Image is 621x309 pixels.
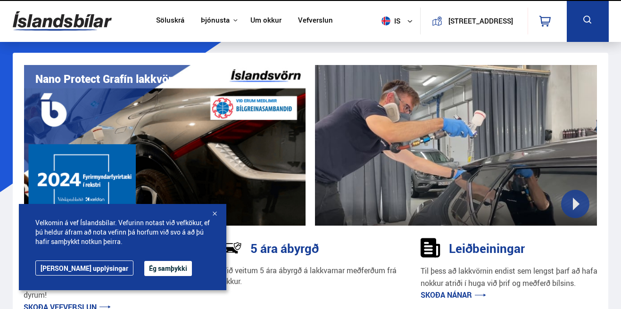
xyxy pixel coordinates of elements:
[250,241,319,255] h3: 5 ára ábyrgð
[35,260,133,276] a: [PERSON_NAME] upplýsingar
[449,241,525,255] h3: Leiðbeiningar
[421,265,597,289] p: Til þess að lakkvörnin endist sem lengst þarf að hafa nokkur atriði í huga við þrif og meðferð bí...
[35,218,210,246] span: Velkomin á vef Íslandsbílar. Vefurinn notast við vefkökur, ef þú heldur áfram að nota vefinn þá h...
[250,16,282,26] a: Um okkur
[144,261,192,276] button: Ég samþykki
[378,16,401,25] span: is
[298,16,333,26] a: Vefverslun
[426,8,522,34] a: [STREET_ADDRESS]
[35,73,179,85] h1: Nano Protect Grafín lakkvörn
[222,265,399,287] p: Við veitum 5 ára ábyrgð á lakkvarnar meðferðum frá okkur.
[156,16,184,26] a: Söluskrá
[13,6,112,36] img: G0Ugv5HjCgRt.svg
[24,65,306,226] img: vI42ee_Copy_of_H.png
[446,17,515,25] button: [STREET_ADDRESS]
[222,238,242,258] img: NP-R9RrMhXQFCiaa.svg
[378,7,420,35] button: is
[421,290,486,300] a: Skoða nánar
[381,16,390,25] img: svg+xml;base64,PHN2ZyB4bWxucz0iaHR0cDovL3d3dy53My5vcmcvMjAwMC9zdmciIHdpZHRoPSI1MTIiIGhlaWdodD0iNT...
[421,238,440,258] img: sDldwouBCQTERH5k.svg
[201,16,230,25] button: Þjónusta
